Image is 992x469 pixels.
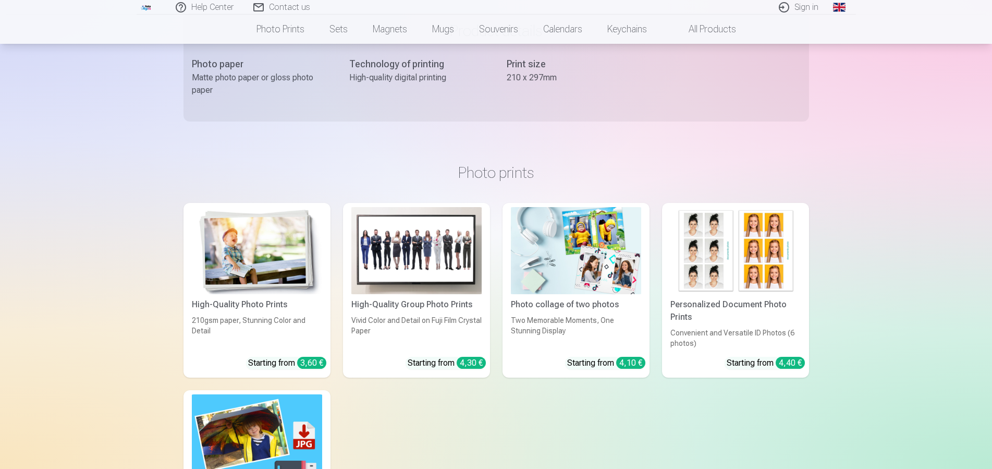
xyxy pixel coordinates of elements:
div: Technology of printing [349,57,486,71]
a: Souvenirs [467,15,531,44]
h3: Photo prints [192,163,801,182]
div: 4,30 € [457,357,486,369]
div: 210 x 297mm [507,71,643,84]
div: 4,10 € [616,357,645,369]
img: /fa1 [141,4,152,10]
div: Starting from [727,357,805,369]
div: Personalized Document Photo Prints [666,298,805,323]
a: Keychains [595,15,659,44]
div: High-quality digital printing [349,71,486,84]
div: Matte photo paper or gloss photo paper [192,71,328,97]
img: High-Quality Photo Prints [192,207,322,294]
a: Mugs [420,15,467,44]
a: Personalized Document Photo PrintsPersonalized Document Photo PrintsConvenient and Versatile ID P... [662,203,809,378]
div: Starting from [567,357,645,369]
div: Photo collage of two photos [507,298,645,311]
div: Vivid Color and Detail on Fuji Film Crystal Paper [347,315,486,348]
a: High-Quality Group Photo PrintsHigh-Quality Group Photo PrintsVivid Color and Detail on Fuji Film... [343,203,490,378]
a: Magnets [360,15,420,44]
div: Convenient and Versatile ID Photos (6 photos) [666,328,805,348]
img: Personalized Document Photo Prints [670,207,801,294]
div: Photo paper [192,57,328,71]
div: Two Memorable Moments, One Stunning Display [507,315,645,348]
div: 3,60 € [297,357,326,369]
a: Photo prints [244,15,317,44]
img: Photo collage of two photos [511,207,641,294]
div: High-Quality Photo Prints [188,298,326,311]
a: High-Quality Photo PrintsHigh-Quality Photo Prints210gsm paper, Stunning Color and DetailStarting... [183,203,330,378]
div: High-Quality Group Photo Prints [347,298,486,311]
div: 210gsm paper, Stunning Color and Detail [188,315,326,348]
div: 4,40 € [776,357,805,369]
a: Photo collage of two photosPhoto collage of two photosTwo Memorable Moments, One Stunning Display... [503,203,650,378]
a: Calendars [531,15,595,44]
div: Starting from [248,357,326,369]
img: High-Quality Group Photo Prints [351,207,482,294]
a: Sets [317,15,360,44]
div: Starting from [408,357,486,369]
div: Print size [507,57,643,71]
a: All products [659,15,749,44]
